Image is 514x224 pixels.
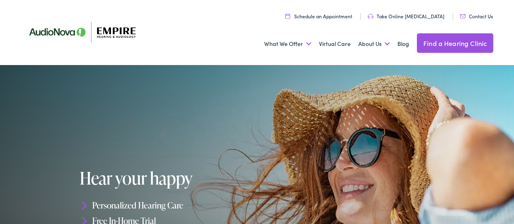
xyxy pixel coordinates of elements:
[358,29,390,59] a: About Us
[285,13,352,20] a: Schedule an Appointment
[397,29,409,59] a: Blog
[264,29,311,59] a: What We Offer
[80,198,260,213] li: Personalized Hearing Care
[417,33,493,53] a: Find a Hearing Clinic
[368,13,445,20] a: Take Online [MEDICAL_DATA]
[319,29,351,59] a: Virtual Care
[285,13,290,19] img: utility icon
[460,13,493,20] a: Contact Us
[460,14,466,18] img: utility icon
[80,169,260,187] h1: Hear your happy
[368,14,373,19] img: utility icon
